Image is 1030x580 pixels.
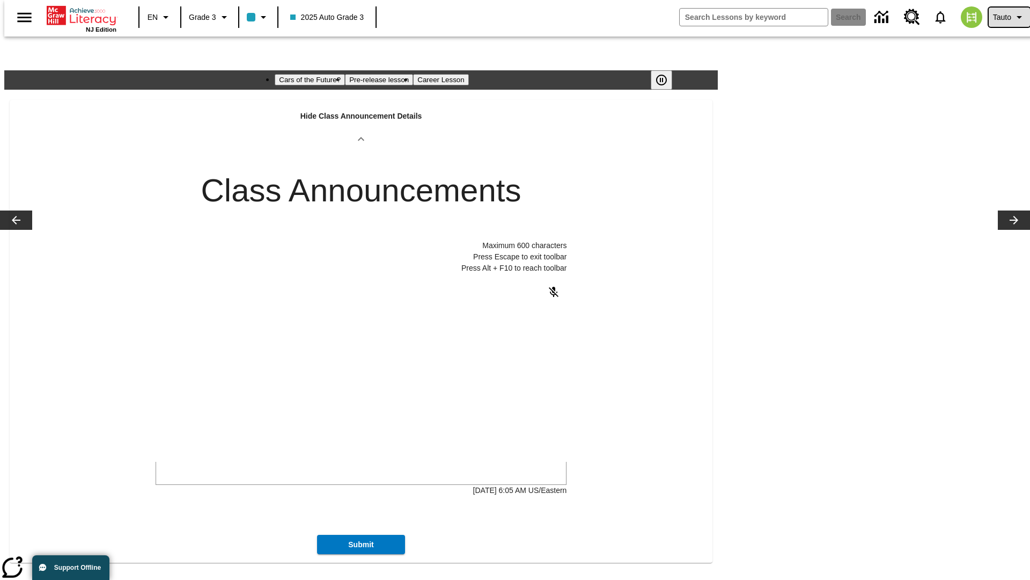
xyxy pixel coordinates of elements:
[32,555,109,580] button: Support Offline
[317,535,405,555] button: Submit
[651,70,683,90] div: Pause
[998,211,1030,230] button: Lesson carousel, Next
[9,2,40,33] button: Open side menu
[897,3,926,32] a: Resource Center, Will open in new tab
[651,70,672,90] button: Pause
[989,8,1030,27] button: Profile/Settings
[4,9,157,28] p: Announcements @#$%) at [DATE] 3:37:06 PM
[993,12,1011,23] span: Tauto
[242,8,274,27] button: Class color is light blue. Change class color
[156,251,567,263] p: Press Escape to exit toolbar
[189,12,216,23] span: Grade 3
[47,4,116,33] div: Home
[156,240,567,251] p: Maximum 600 characters
[926,3,954,31] a: Notifications
[10,100,712,146] div: Hide Class Announcement Details
[54,564,101,571] span: Support Offline
[541,279,566,305] button: Click to activate and allow voice recognition
[868,3,897,32] a: Data Center
[275,74,345,85] button: Slide 1 Cars of the Future?
[156,263,567,274] p: Press Alt + F10 to reach toolbar
[201,171,521,210] h2: Class Announcements
[680,9,828,26] input: search field
[473,485,567,496] p: [DATE] 6:05 AM US/Eastern
[290,12,364,23] span: 2025 Auto Grade 3
[148,12,158,23] span: EN
[143,8,177,27] button: Language: EN, Select a language
[47,5,116,26] a: Home
[300,111,422,122] p: Hide Class Announcement Details
[345,74,413,85] button: Slide 2 Pre-release lesson
[185,8,235,27] button: Grade: Grade 3, Select a grade
[10,146,712,563] div: Hide Class Announcement Details
[413,74,468,85] button: Slide 3 Career Lesson
[86,26,116,33] span: NJ Edition
[4,9,157,28] body: Maximum 600 characters Press Escape to exit toolbar Press Alt + F10 to reach toolbar
[954,3,989,31] button: Select a new avatar
[961,6,982,28] img: avatar image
